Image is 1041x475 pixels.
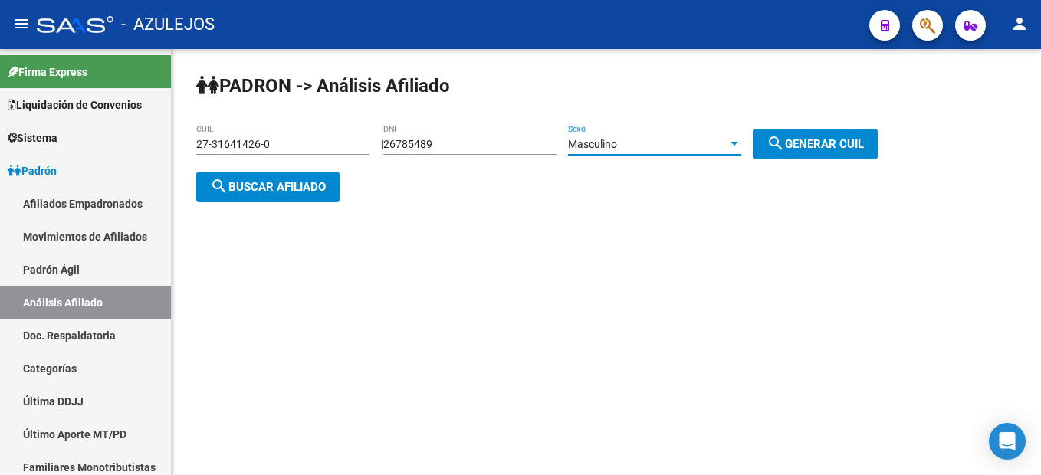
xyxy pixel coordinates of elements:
[767,137,864,151] span: Generar CUIL
[381,138,889,150] div: |
[8,162,57,179] span: Padrón
[12,15,31,33] mat-icon: menu
[989,423,1026,460] div: Open Intercom Messenger
[210,180,326,194] span: Buscar afiliado
[8,129,57,146] span: Sistema
[767,134,785,152] mat-icon: search
[196,75,450,97] strong: PADRON -> Análisis Afiliado
[753,129,878,159] button: Generar CUIL
[121,8,215,41] span: - AZULEJOS
[8,97,142,113] span: Liquidación de Convenios
[8,64,87,80] span: Firma Express
[568,138,617,150] span: Masculino
[196,172,340,202] button: Buscar afiliado
[210,177,228,195] mat-icon: search
[1010,15,1029,33] mat-icon: person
